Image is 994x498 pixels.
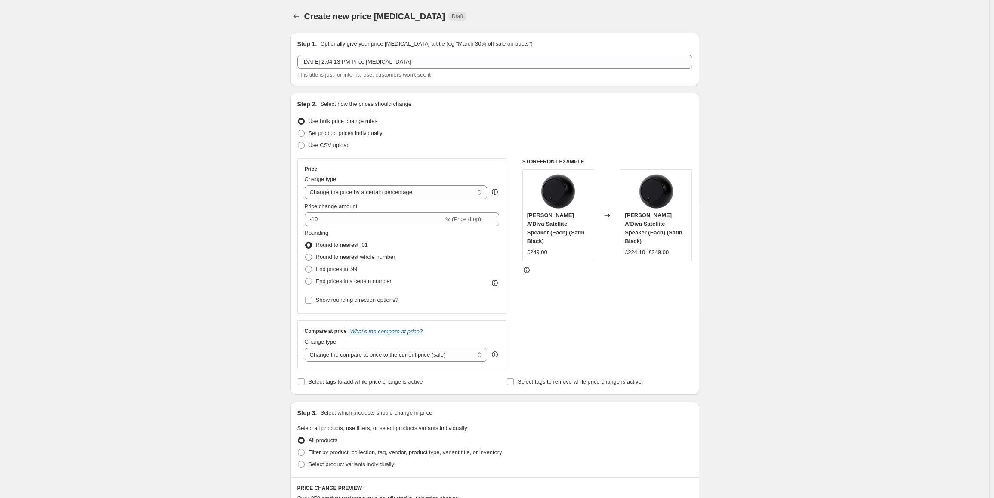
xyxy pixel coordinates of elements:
[350,328,423,335] button: What's the compare at price?
[309,449,502,455] span: Filter by product, collection, tag, vendor, product type, variant title, or inventory
[625,248,645,257] div: £224.10
[309,437,338,443] span: All products
[305,176,336,182] span: Change type
[297,485,692,492] h6: PRICE CHANGE PREVIEW
[305,328,347,335] h3: Compare at price
[304,12,445,21] span: Create new price [MEDICAL_DATA]
[305,203,358,209] span: Price change amount
[316,242,368,248] span: Round to nearest .01
[648,248,669,257] strike: £249.00
[320,409,432,417] p: Select which products should change in price
[320,40,532,48] p: Optionally give your price [MEDICAL_DATA] a title (eg "March 30% off sale on boots")
[309,142,350,148] span: Use CSV upload
[316,254,395,260] span: Round to nearest whole number
[316,278,392,284] span: End prices in a certain number
[309,461,394,467] span: Select product variants individually
[297,71,431,78] span: This title is just for internal use, customers won't see it
[452,13,463,20] span: Draft
[522,158,692,165] h6: STOREFRONT EXAMPLE
[445,216,481,222] span: % (Price drop)
[518,378,642,385] span: Select tags to remove while price change is active
[491,188,499,196] div: help
[297,100,317,108] h2: Step 2.
[527,248,547,257] div: £249.00
[305,166,317,172] h3: Price
[309,378,423,385] span: Select tags to add while price change is active
[316,266,358,272] span: End prices in .99
[309,118,377,124] span: Use bulk price change rules
[309,130,383,136] span: Set product prices individually
[305,338,336,345] span: Change type
[305,230,329,236] span: Rounding
[625,212,682,244] span: [PERSON_NAME] A'Diva Satellite Speaker (Each) (Satin Black)
[305,212,444,226] input: -15
[639,174,673,209] img: Anthony-Gallo-ADIVA-BLK-Satellite-Speaker_01_80x.jpg
[541,174,575,209] img: Anthony-Gallo-ADIVA-BLK-Satellite-Speaker_01_80x.jpg
[527,212,585,244] span: [PERSON_NAME] A'Diva Satellite Speaker (Each) (Satin Black)
[297,55,692,69] input: 30% off holiday sale
[297,40,317,48] h2: Step 1.
[297,409,317,417] h2: Step 3.
[290,10,303,22] button: Price change jobs
[320,100,411,108] p: Select how the prices should change
[316,297,398,303] span: Show rounding direction options?
[491,350,499,359] div: help
[297,425,467,431] span: Select all products, use filters, or select products variants individually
